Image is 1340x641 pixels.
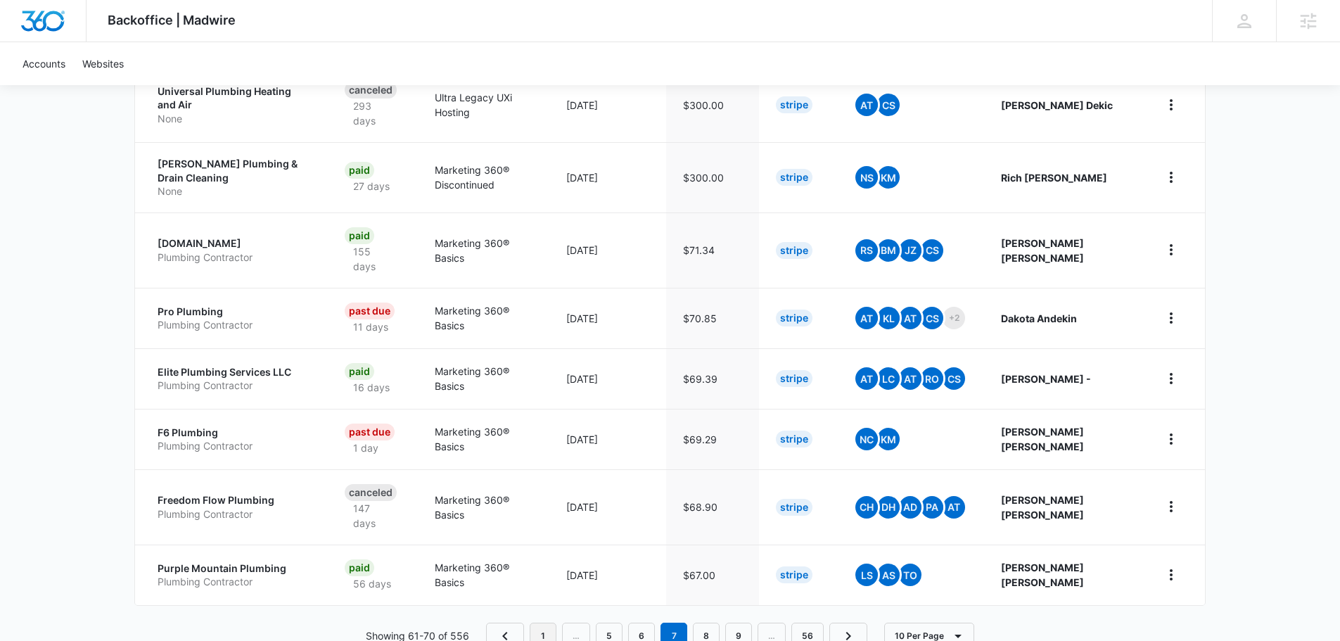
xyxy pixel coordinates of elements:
span: At [855,94,878,116]
span: RS [855,239,878,262]
p: Plumbing Contractor [158,250,311,265]
a: [PERSON_NAME] Plumbing & Drain CleaningNone [158,157,311,198]
span: KM [877,166,900,189]
div: Paid [345,559,374,576]
p: Plumbing Contractor [158,507,311,521]
a: [DOMAIN_NAME]Plumbing Contractor [158,236,311,264]
div: Stripe [776,242,812,259]
span: NC [855,428,878,450]
div: Paid [345,227,374,244]
p: Pro Plumbing [158,305,311,319]
a: Elite Plumbing Services LLCPlumbing Contractor [158,365,311,393]
td: [DATE] [549,348,666,409]
button: home [1160,94,1182,116]
span: AT [899,307,921,329]
span: AD [899,496,921,519]
p: 27 days [345,179,398,193]
div: Stripe [776,499,812,516]
a: F6 PlumbingPlumbing Contractor [158,426,311,453]
p: 293 days [345,99,401,128]
strong: [PERSON_NAME] [PERSON_NAME] [1001,237,1084,264]
strong: Rich [PERSON_NAME] [1001,172,1107,184]
strong: [PERSON_NAME] [PERSON_NAME] [1001,561,1084,588]
td: [DATE] [549,288,666,348]
p: Plumbing Contractor [158,318,311,332]
p: 16 days [345,380,398,395]
p: 11 days [345,319,397,334]
p: Marketing 360® Basics [435,493,532,522]
p: Marketing 360® Basics [435,236,532,265]
p: [PERSON_NAME] Plumbing & Drain Cleaning [158,157,311,184]
span: CS [943,367,965,390]
div: Stripe [776,96,812,113]
span: +2 [943,307,965,329]
p: Freedom Flow Plumbing [158,493,311,507]
a: Pro PlumbingPlumbing Contractor [158,305,311,332]
div: Past Due [345,303,395,319]
span: AS [877,564,900,586]
p: [DOMAIN_NAME] [158,236,311,250]
div: Stripe [776,566,812,583]
p: 56 days [345,576,400,591]
a: Websites [74,42,132,85]
span: PA [921,496,943,519]
span: Backoffice | Madwire [108,13,236,27]
p: 155 days [345,244,401,274]
td: [DATE] [549,212,666,288]
button: home [1160,495,1182,518]
span: LS [855,564,878,586]
div: Past Due [345,424,395,440]
a: Purple Mountain PlumbingPlumbing Contractor [158,561,311,589]
p: Purple Mountain Plumbing [158,561,311,576]
span: KL [877,307,900,329]
p: Plumbing Contractor [158,379,311,393]
td: $69.29 [666,409,759,469]
div: Canceled [345,484,397,501]
td: $67.00 [666,545,759,605]
span: TO [899,564,921,586]
span: At [855,307,878,329]
a: Universal Plumbing Heating and AirNone [158,84,311,126]
span: KM [877,428,900,450]
strong: [PERSON_NAME] Dekic [1001,99,1113,111]
td: $69.39 [666,348,759,409]
div: Paid [345,363,374,380]
div: Stripe [776,310,812,326]
a: Freedom Flow PlumbingPlumbing Contractor [158,493,311,521]
td: $71.34 [666,212,759,288]
p: Marketing 360® Basics [435,364,532,393]
span: AT [943,496,965,519]
div: Canceled [345,82,397,99]
p: Universal Plumbing Heating and Air [158,84,311,112]
a: Accounts [14,42,74,85]
button: home [1160,428,1182,450]
td: [DATE] [549,409,666,469]
div: Paid [345,162,374,179]
p: Elite Plumbing Services LLC [158,365,311,379]
p: Marketing 360® Basics [435,424,532,454]
span: AT [899,367,921,390]
td: [DATE] [549,142,666,212]
div: Stripe [776,431,812,448]
td: $68.90 [666,469,759,545]
span: NS [855,166,878,189]
td: $300.00 [666,67,759,142]
p: None [158,112,311,126]
span: CH [855,496,878,519]
span: At [855,367,878,390]
span: CS [921,239,943,262]
p: Marketing 360® Basics [435,303,532,333]
button: home [1160,367,1182,390]
p: F6 Plumbing [158,426,311,440]
div: Stripe [776,169,812,186]
span: BM [877,239,900,262]
button: home [1160,564,1182,586]
span: RO [921,367,943,390]
span: CS [877,94,900,116]
button: home [1160,239,1182,261]
td: $70.85 [666,288,759,348]
p: Marketing 360® Discontinued [435,163,532,192]
p: None [158,184,311,198]
strong: Dakota Andekin [1001,312,1077,324]
td: [DATE] [549,545,666,605]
